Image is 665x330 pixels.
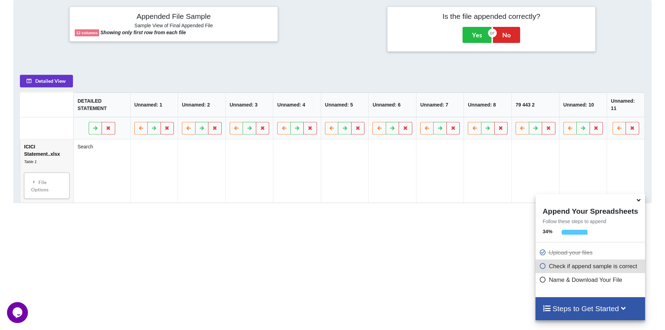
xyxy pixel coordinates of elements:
[20,75,73,87] button: Detailed View
[493,27,520,43] button: No
[226,93,273,117] th: Unnamed: 3
[535,218,645,225] p: Follow these steps to append
[75,23,273,30] h6: Sample View of Final Appended File
[130,93,178,117] th: Unnamed: 1
[416,93,464,117] th: Unnamed: 7
[607,93,644,117] th: Unnamed: 11
[464,93,512,117] th: Unnamed: 8
[511,93,559,117] th: 79 443 2
[7,302,29,323] iframe: chat widget
[273,93,321,117] th: Unnamed: 4
[321,93,369,117] th: Unnamed: 5
[74,139,130,203] td: Search
[74,93,130,117] th: DETAILED STATEMENT
[76,31,98,35] b: 12 columns
[559,93,607,117] th: Unnamed: 10
[26,175,67,197] div: File Options
[463,27,492,43] button: Yes
[369,93,416,117] th: Unnamed: 6
[392,12,590,21] h4: Is the file appended correctly?
[539,248,643,257] p: Upload your files
[101,30,186,35] b: Showing only first row from each file
[542,229,552,234] b: 34 %
[178,93,226,117] th: Unnamed: 2
[542,304,638,313] h4: Steps to Get Started
[539,276,643,284] p: Name & Download Your File
[24,160,37,164] i: Table 1
[20,139,73,203] td: ICICI Statement..xlsx
[535,205,645,215] h4: Append Your Spreadsheets
[75,12,273,22] h4: Appended File Sample
[539,262,643,271] p: Check if append sample is correct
